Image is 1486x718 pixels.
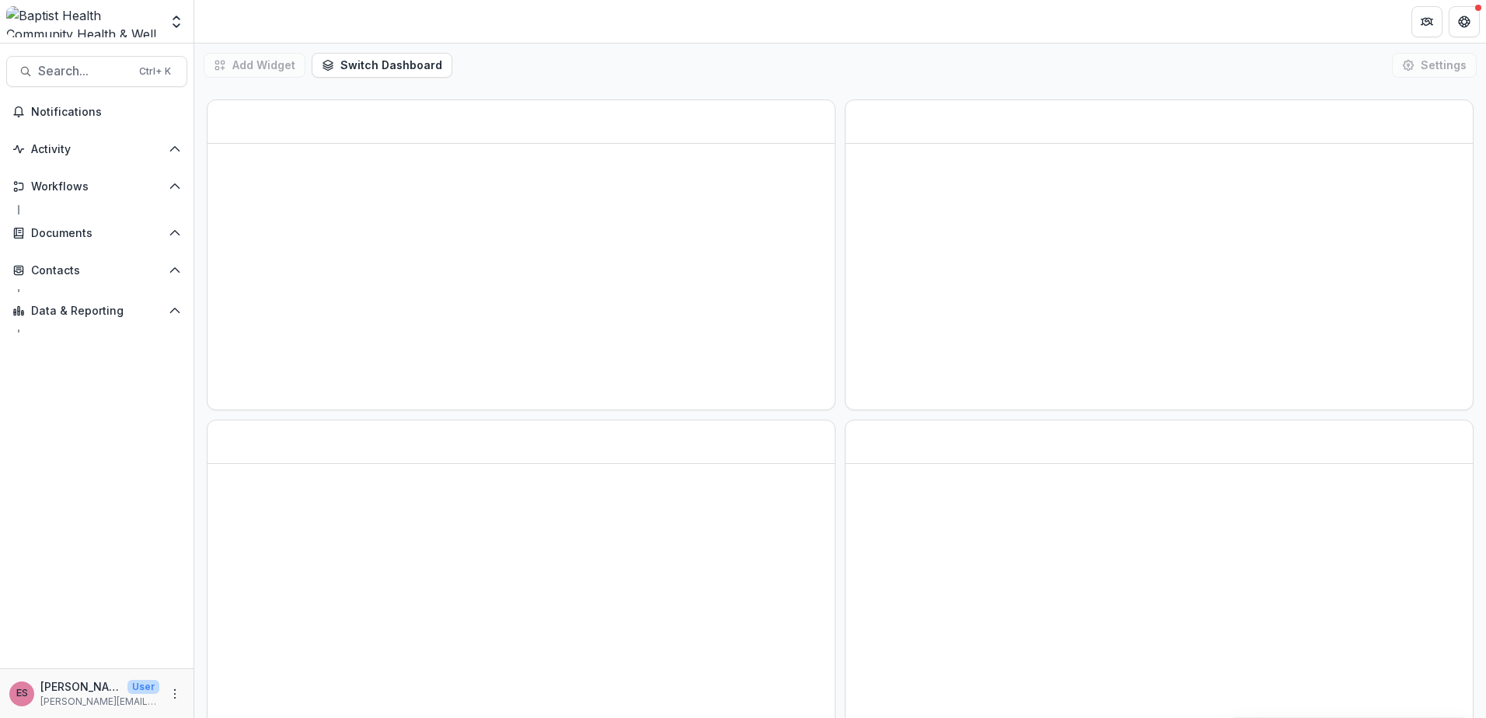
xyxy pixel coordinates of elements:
button: Partners [1411,6,1442,37]
span: Activity [31,143,162,156]
button: Open Activity [6,137,187,162]
button: Open Workflows [6,174,187,199]
button: Settings [1392,53,1477,78]
button: Open entity switcher [166,6,187,37]
button: Open Data & Reporting [6,298,187,323]
button: Search... [6,56,187,87]
span: Data & Reporting [31,305,162,318]
span: Documents [31,227,162,240]
button: Add Widget [204,53,305,78]
nav: breadcrumb [201,10,267,33]
img: Baptist Health Community Health & Well Being logo [6,6,159,37]
p: [PERSON_NAME][EMAIL_ADDRESS][PERSON_NAME][DOMAIN_NAME] [40,695,159,709]
button: Get Help [1449,6,1480,37]
span: Contacts [31,264,162,277]
p: User [127,680,159,694]
button: Notifications [6,99,187,124]
p: [PERSON_NAME] [40,678,121,695]
span: Workflows [31,180,162,193]
div: Ctrl + K [136,63,174,80]
div: Ellen Schilling [16,688,28,699]
button: Open Documents [6,221,187,246]
button: More [166,685,184,703]
span: Search... [38,64,130,78]
span: Notifications [31,106,181,119]
button: Open Contacts [6,258,187,283]
button: Switch Dashboard [312,53,452,78]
